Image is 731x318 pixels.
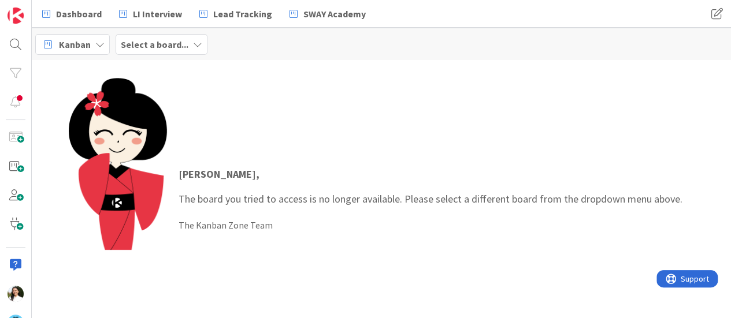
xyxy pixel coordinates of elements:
[213,7,272,21] span: Lead Tracking
[133,7,182,21] span: LI Interview
[8,286,24,302] img: AK
[283,3,373,24] a: SWAY Academy
[59,38,91,51] span: Kanban
[179,218,682,232] div: The Kanban Zone Team
[8,8,24,24] img: Visit kanbanzone.com
[303,7,366,21] span: SWAY Academy
[179,166,682,207] p: The board you tried to access is no longer available. Please select a different board from the dr...
[24,2,53,16] span: Support
[56,7,102,21] span: Dashboard
[35,3,109,24] a: Dashboard
[112,3,189,24] a: LI Interview
[192,3,279,24] a: Lead Tracking
[179,167,259,181] strong: [PERSON_NAME] ,
[121,39,188,50] b: Select a board...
